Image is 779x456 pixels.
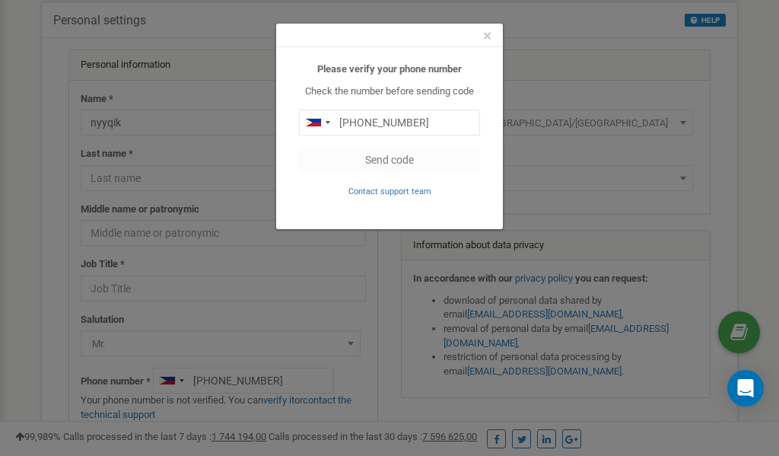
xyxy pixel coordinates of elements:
[483,27,491,45] span: ×
[348,185,431,196] a: Contact support team
[348,187,431,196] small: Contact support team
[300,110,335,135] div: Telephone country code
[727,370,764,407] div: Open Intercom Messenger
[299,147,480,173] button: Send code
[317,63,462,75] b: Please verify your phone number
[299,85,480,99] p: Check the number before sending code
[299,110,480,136] input: 0905 123 4567
[483,28,491,44] button: Close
